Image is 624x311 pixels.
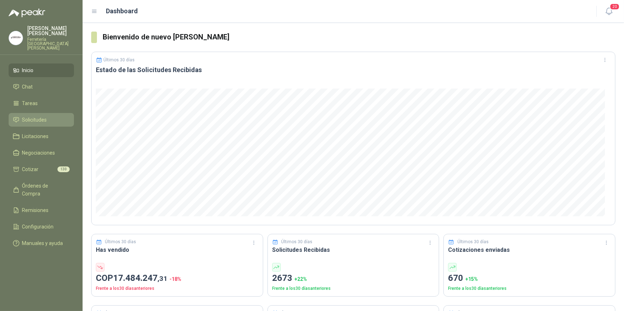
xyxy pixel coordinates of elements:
[105,239,136,245] p: Últimos 30 días
[22,99,38,107] span: Tareas
[448,245,611,254] h3: Cotizaciones enviadas
[113,273,167,283] span: 17.484.247
[448,272,611,285] p: 670
[96,66,611,74] h3: Estado de las Solicitudes Recibidas
[272,285,435,292] p: Frente a los 30 días anteriores
[22,66,34,74] span: Inicio
[602,5,615,18] button: 20
[96,285,259,292] p: Frente a los 30 días anteriores
[96,245,259,254] h3: Has vendido
[294,276,307,282] span: + 22 %
[104,57,135,62] p: Últimos 30 días
[9,203,74,217] a: Remisiones
[9,146,74,160] a: Negociaciones
[448,285,611,292] p: Frente a los 30 días anteriores
[22,206,49,214] span: Remisiones
[22,83,33,91] span: Chat
[281,239,312,245] p: Últimos 30 días
[27,26,74,36] p: [PERSON_NAME] [PERSON_NAME]
[22,149,55,157] span: Negociaciones
[106,6,138,16] h1: Dashboard
[9,236,74,250] a: Manuales y ayuda
[9,162,74,176] a: Cotizar130
[57,166,70,172] span: 130
[9,31,23,45] img: Company Logo
[9,129,74,143] a: Licitaciones
[9,63,74,77] a: Inicio
[9,113,74,127] a: Solicitudes
[9,9,45,17] img: Logo peakr
[9,96,74,110] a: Tareas
[169,276,181,282] span: -18 %
[22,239,63,247] span: Manuales y ayuda
[22,116,47,124] span: Solicitudes
[9,220,74,234] a: Configuración
[272,245,435,254] h3: Solicitudes Recibidas
[465,276,478,282] span: + 15 %
[22,165,39,173] span: Cotizar
[610,3,620,10] span: 20
[9,80,74,94] a: Chat
[96,272,259,285] p: COP
[9,179,74,201] a: Órdenes de Compra
[158,274,167,283] span: ,31
[22,182,67,198] span: Órdenes de Compra
[272,272,435,285] p: 2673
[27,37,74,50] p: Ferretería [GEOGRAPHIC_DATA][PERSON_NAME]
[103,32,615,43] h3: Bienvenido de nuevo [PERSON_NAME]
[457,239,489,245] p: Últimos 30 días
[22,132,49,140] span: Licitaciones
[22,223,54,231] span: Configuración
